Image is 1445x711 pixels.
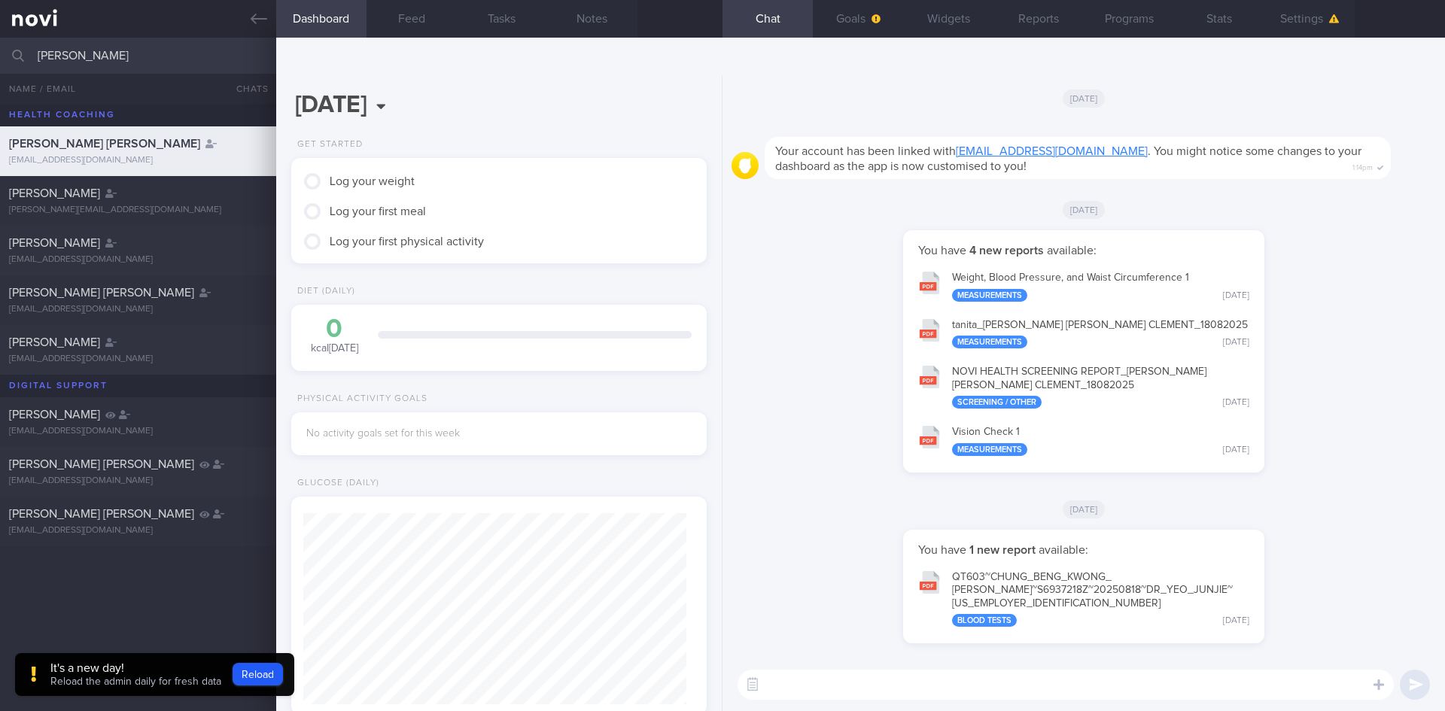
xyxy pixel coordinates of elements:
[966,544,1039,556] strong: 1 new report
[952,289,1027,302] div: Measurements
[9,426,267,437] div: [EMAIL_ADDRESS][DOMAIN_NAME]
[9,304,267,315] div: [EMAIL_ADDRESS][DOMAIN_NAME]
[952,366,1249,409] div: NOVI HEALTH SCREENING REPORT_ [PERSON_NAME] [PERSON_NAME] CLEMENT_ 18082025
[9,476,267,487] div: [EMAIL_ADDRESS][DOMAIN_NAME]
[952,571,1249,627] div: QT603~CHUNG_ BENG_ KWONG_ [PERSON_NAME]~S6937218Z~20250818~DR_ YEO_ JUNJIE~[US_EMPLOYER_IDENTIFIC...
[952,336,1027,348] div: Measurements
[9,254,267,266] div: [EMAIL_ADDRESS][DOMAIN_NAME]
[9,205,267,216] div: [PERSON_NAME][EMAIL_ADDRESS][DOMAIN_NAME]
[918,542,1249,558] p: You have available:
[306,316,363,342] div: 0
[918,243,1249,258] p: You have available:
[1223,337,1249,348] div: [DATE]
[9,287,194,299] span: [PERSON_NAME] [PERSON_NAME]
[1063,201,1106,219] span: [DATE]
[911,561,1257,635] button: QT603~CHUNG_BENG_KWONG_[PERSON_NAME]~S6937218Z~20250818~DR_YEO_JUNJIE~[US_EMPLOYER_IDENTIFICATION...
[911,262,1257,309] button: Weight, Blood Pressure, and Waist Circumference 1 Measurements [DATE]
[233,663,283,685] button: Reload
[966,245,1047,257] strong: 4 new reports
[1223,290,1249,302] div: [DATE]
[1063,500,1106,518] span: [DATE]
[775,145,1361,172] span: Your account has been linked with . You might notice some changes to your dashboard as the app is...
[9,336,100,348] span: [PERSON_NAME]
[952,319,1249,349] div: tanita_ [PERSON_NAME] [PERSON_NAME] CLEMENT_ 18082025
[952,614,1017,627] div: Blood Tests
[9,458,194,470] span: [PERSON_NAME] [PERSON_NAME]
[9,409,100,421] span: [PERSON_NAME]
[291,139,363,150] div: Get Started
[952,443,1027,456] div: Measurements
[291,393,427,405] div: Physical Activity Goals
[952,272,1249,302] div: Weight, Blood Pressure, and Waist Circumference 1
[291,478,379,489] div: Glucose (Daily)
[306,316,363,356] div: kcal [DATE]
[9,138,200,150] span: [PERSON_NAME] [PERSON_NAME]
[952,396,1042,409] div: Screening / Other
[291,286,355,297] div: Diet (Daily)
[1223,397,1249,409] div: [DATE]
[911,416,1257,463] button: Vision Check 1 Measurements [DATE]
[956,145,1148,157] a: [EMAIL_ADDRESS][DOMAIN_NAME]
[9,187,100,199] span: [PERSON_NAME]
[911,356,1257,416] button: NOVI HEALTH SCREENING REPORT_[PERSON_NAME] [PERSON_NAME] CLEMENT_18082025 Screening / Other [DATE]
[1223,445,1249,456] div: [DATE]
[9,155,267,166] div: [EMAIL_ADDRESS][DOMAIN_NAME]
[9,354,267,365] div: [EMAIL_ADDRESS][DOMAIN_NAME]
[50,661,221,676] div: It's a new day!
[911,309,1257,357] button: tanita_[PERSON_NAME] [PERSON_NAME] CLEMENT_18082025 Measurements [DATE]
[952,426,1249,456] div: Vision Check 1
[50,676,221,687] span: Reload the admin daily for fresh data
[306,427,692,441] div: No activity goals set for this week
[9,508,194,520] span: [PERSON_NAME] [PERSON_NAME]
[1063,90,1106,108] span: [DATE]
[1352,159,1373,173] span: 1:14pm
[9,525,267,536] div: [EMAIL_ADDRESS][DOMAIN_NAME]
[9,237,100,249] span: [PERSON_NAME]
[216,74,276,104] button: Chats
[1223,615,1249,627] div: [DATE]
